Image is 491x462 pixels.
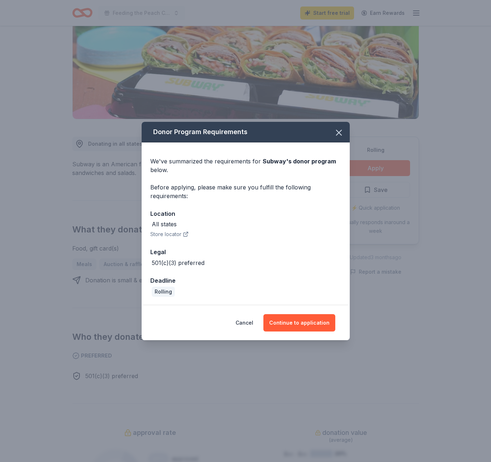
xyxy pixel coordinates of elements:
[263,158,336,165] span: Subway 's donor program
[150,230,189,239] button: Store locator
[150,157,341,174] div: We've summarized the requirements for below.
[150,276,341,285] div: Deadline
[150,247,341,257] div: Legal
[152,258,204,267] div: 501(c)(3) preferred
[263,314,335,331] button: Continue to application
[152,287,175,297] div: Rolling
[150,209,341,218] div: Location
[150,183,341,200] div: Before applying, please make sure you fulfill the following requirements:
[236,314,253,331] button: Cancel
[142,122,350,142] div: Donor Program Requirements
[152,220,177,228] div: All states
